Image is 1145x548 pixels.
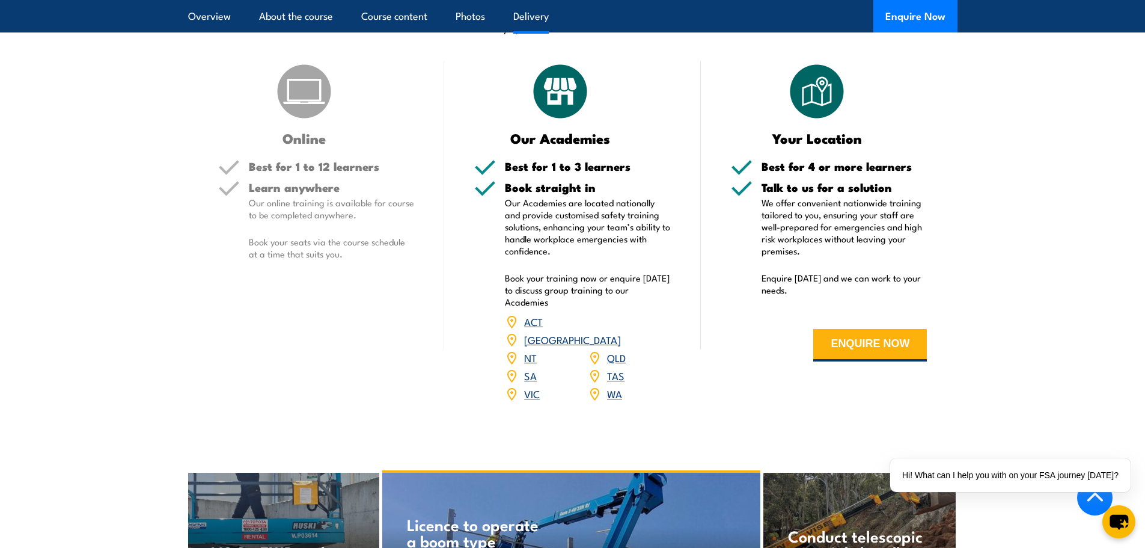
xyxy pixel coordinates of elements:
[762,272,927,296] p: Enquire [DATE] and we can work to your needs.
[249,161,415,172] h5: Best for 1 to 12 learners
[813,329,927,362] button: ENQUIRE NOW
[762,161,927,172] h5: Best for 4 or more learners
[249,182,415,193] h5: Learn anywhere
[524,314,543,328] a: ACT
[607,350,626,365] a: QLD
[607,386,622,401] a: WA
[524,386,540,401] a: VIC
[249,197,415,221] p: Our online training is available for course to be completed anywhere.
[474,131,647,145] h3: Our Academies
[890,458,1131,492] div: Hi! What can I help you with on your FSA journey [DATE]?
[505,161,671,172] h5: Best for 1 to 3 learners
[524,350,537,365] a: NT
[731,131,903,145] h3: Your Location
[762,197,927,257] p: We offer convenient nationwide training tailored to you, ensuring your staff are well-prepared fo...
[607,368,624,383] a: TAS
[505,272,671,308] p: Book your training now or enquire [DATE] to discuss group training to our Academies
[762,182,927,193] h5: Talk to us for a solution
[218,131,391,145] h3: Online
[505,182,671,193] h5: Book straight in
[1102,505,1135,538] button: chat-button
[524,368,537,383] a: SA
[249,236,415,260] p: Book your seats via the course schedule at a time that suits you.
[505,197,671,257] p: Our Academies are located nationally and provide customised safety training solutions, enhancing ...
[524,332,621,346] a: [GEOGRAPHIC_DATA]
